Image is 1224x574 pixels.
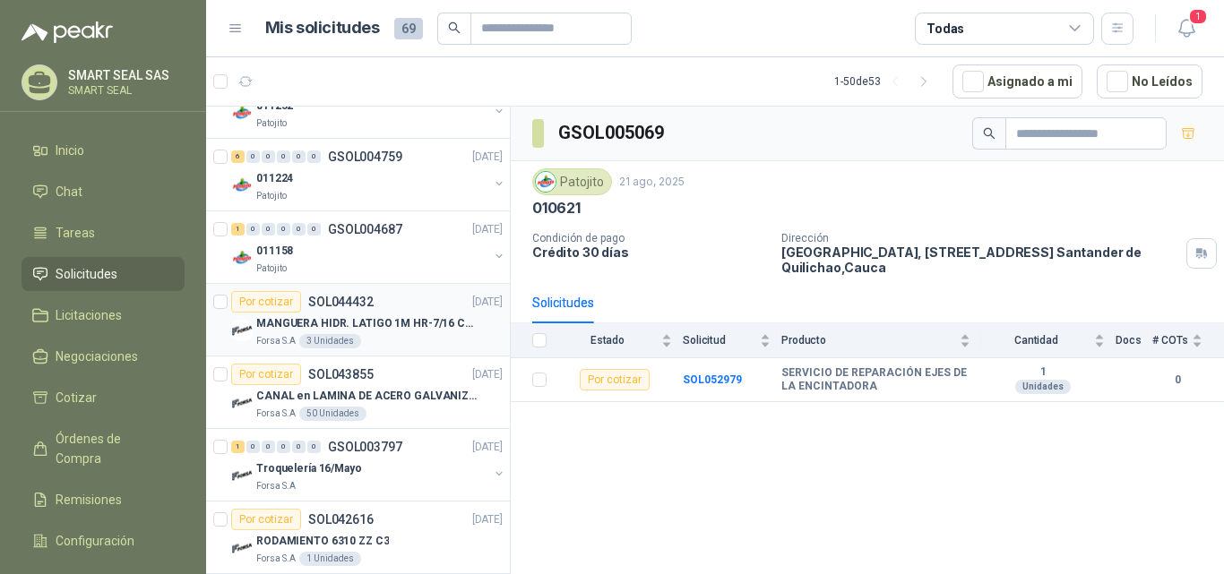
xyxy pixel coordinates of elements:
p: 21 ago, 2025 [619,174,685,191]
p: GSOL004759 [328,150,402,163]
b: 1 [981,365,1105,380]
a: Negociaciones [22,339,185,373]
b: 0 [1152,372,1202,389]
span: 69 [394,18,423,39]
p: Forsa S.A [256,552,296,566]
p: RODAMIENTO 6310 ZZ C3 [256,533,389,550]
p: [DATE] [472,511,503,528]
th: Solicitud [683,323,781,358]
span: 1 [1188,8,1208,25]
th: Estado [557,323,683,358]
div: 0 [246,150,260,163]
div: 0 [246,223,260,236]
span: Órdenes de Compra [56,429,168,468]
th: Producto [781,323,981,358]
div: 0 [307,150,321,163]
p: GSOL003797 [328,441,402,453]
div: 0 [277,223,290,236]
p: Forsa S.A [256,479,296,493]
div: Por cotizar [580,369,650,390]
p: Forsa S.A [256,407,296,421]
p: SOL044432 [308,296,374,308]
p: GSOL004687 [328,223,402,236]
img: Company Logo [231,320,253,341]
th: Cantidad [981,323,1116,358]
div: 0 [277,441,290,453]
span: Configuración [56,531,134,551]
div: 1 [231,441,245,453]
th: # COTs [1152,323,1224,358]
img: Company Logo [231,537,253,559]
div: 0 [246,441,260,453]
p: SMART SEAL [68,85,180,96]
p: Patojito [256,189,287,203]
span: Negociaciones [56,347,138,366]
b: SOL052979 [683,373,742,386]
p: [DATE] [472,294,503,311]
a: 1 0 0 0 0 0 GSOL003797[DATE] Company LogoTroquelería 16/MayoForsa S.A [231,436,506,493]
a: Licitaciones [22,298,185,332]
div: 1 Unidades [299,552,361,566]
a: Tareas [22,216,185,250]
div: 1 - 50 de 53 [834,67,938,96]
div: Unidades [1015,380,1071,394]
span: Inicio [56,141,84,160]
p: Condición de pago [532,232,767,244]
span: Producto [781,334,956,347]
div: 0 [307,441,321,453]
a: 1 0 0 0 0 0 GSOL004687[DATE] Company Logo011158Patojito [231,218,506,276]
p: [DATE] [472,149,503,166]
p: Troquelería 16/Mayo [256,460,362,477]
a: Órdenes de Compra [22,422,185,475]
a: 6 0 0 0 0 0 GSOL004759[DATE] Company Logo011224Patojito [231,146,506,203]
a: Por cotizarSOL043855[DATE] Company LogoCANAL en LAMINA DE ACERO GALVANIZADO CALI. 18 1220 X 2240F... [206,356,510,429]
span: Estado [557,334,658,347]
p: [GEOGRAPHIC_DATA], [STREET_ADDRESS] Santander de Quilichao , Cauca [781,244,1179,275]
p: SOL043855 [308,368,374,381]
span: Cotizar [56,388,97,407]
p: 011158 [256,243,293,260]
a: Inicio [22,133,185,167]
p: [DATE] [472,366,503,383]
div: Por cotizar [231,364,301,385]
div: Por cotizar [231,509,301,530]
a: Por cotizarSOL044432[DATE] Company LogoMANGUERA HIDR. LATIGO 1M HR-7/16 COPAS 1Forsa S.A3 Unidades [206,284,510,356]
th: Docs [1116,323,1152,358]
a: Chat [22,175,185,209]
img: Company Logo [536,172,556,192]
div: 0 [262,150,275,163]
h3: GSOL005069 [558,119,667,147]
p: Patojito [256,261,287,276]
span: Licitaciones [56,305,122,325]
div: 0 [292,223,306,236]
div: Patojito [532,168,612,195]
div: 3 Unidades [299,334,361,348]
div: 0 [292,441,306,453]
span: Cantidad [981,334,1090,347]
p: [DATE] [472,221,503,238]
div: 0 [277,150,290,163]
div: 50 Unidades [299,407,366,421]
p: MANGUERA HIDR. LATIGO 1M HR-7/16 COPAS 1 [256,315,479,332]
p: Dirección [781,232,1179,244]
span: Chat [56,182,82,201]
a: Configuración [22,524,185,558]
img: Company Logo [231,175,253,196]
img: Company Logo [231,247,253,269]
p: 011224 [256,170,293,187]
img: Company Logo [231,392,253,414]
div: 0 [262,441,275,453]
span: search [448,21,461,34]
div: 1 [231,223,245,236]
p: Crédito 30 días [532,244,767,260]
button: Asignado a mi [952,64,1082,99]
p: [DATE] [472,439,503,456]
button: 1 [1170,13,1202,45]
a: Por cotizarSOL042616[DATE] Company LogoRODAMIENTO 6310 ZZ C3Forsa S.A1 Unidades [206,501,510,574]
div: 6 [231,150,245,163]
span: # COTs [1152,334,1188,347]
h1: Mis solicitudes [265,15,380,41]
p: Patojito [256,116,287,131]
div: 0 [292,150,306,163]
a: Solicitudes [22,257,185,291]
